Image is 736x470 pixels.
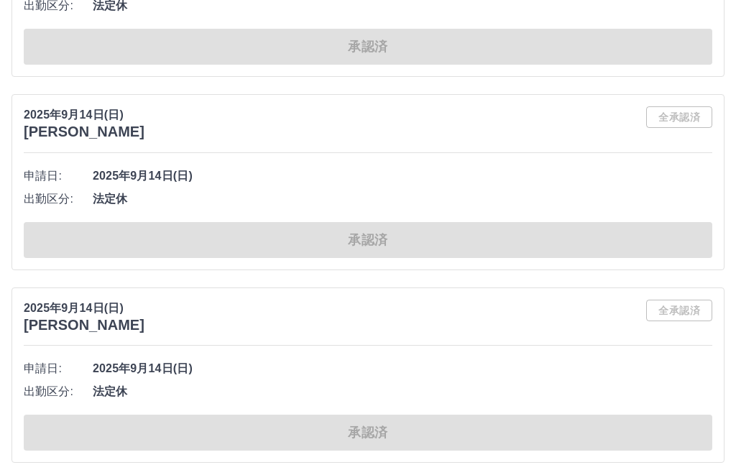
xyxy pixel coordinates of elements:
h3: [PERSON_NAME] [24,124,144,140]
span: 申請日: [24,167,93,185]
p: 2025年9月14日(日) [24,106,144,124]
span: 申請日: [24,360,93,377]
p: 2025年9月14日(日) [24,300,144,317]
h3: [PERSON_NAME] [24,317,144,333]
span: 2025年9月14日(日) [93,167,712,185]
span: 出勤区分: [24,190,93,208]
span: 出勤区分: [24,383,93,400]
span: 法定休 [93,190,712,208]
span: 法定休 [93,383,712,400]
span: 2025年9月14日(日) [93,360,712,377]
